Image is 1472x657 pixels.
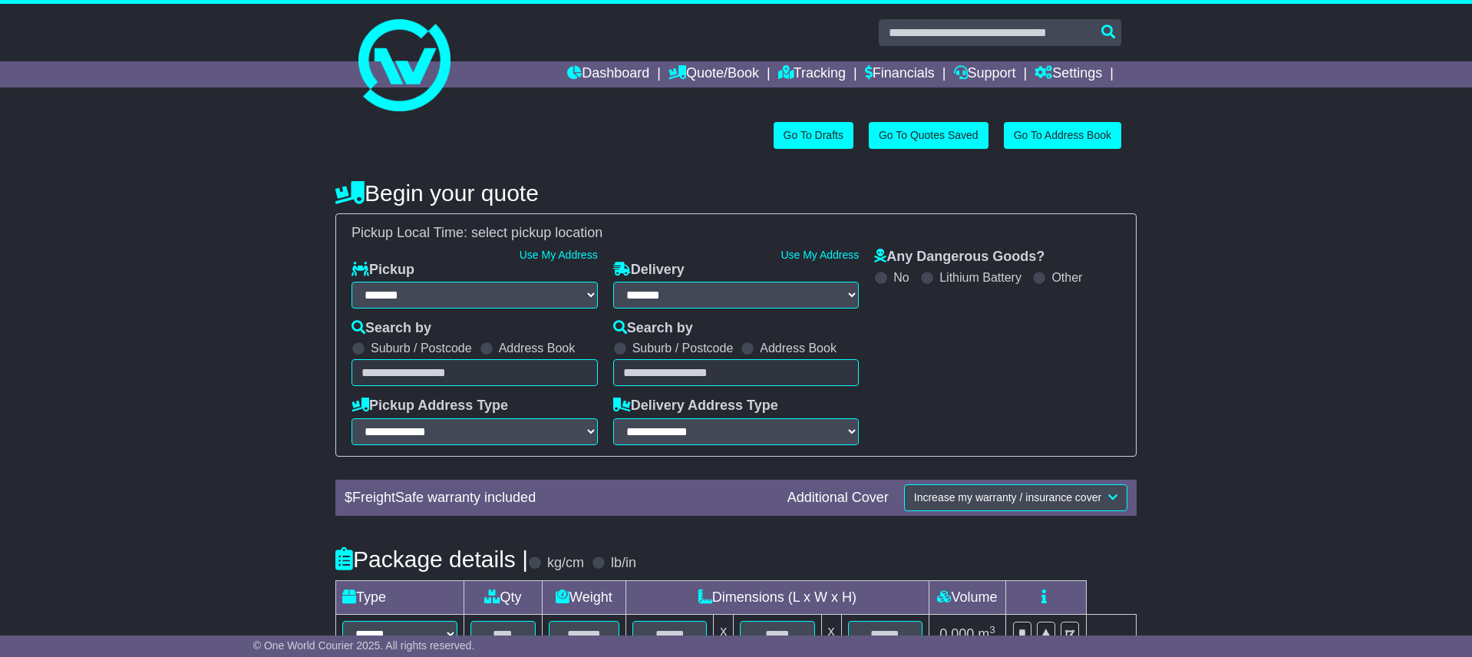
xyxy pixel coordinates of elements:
label: Delivery Address Type [613,398,778,414]
a: Financials [865,61,935,87]
a: Dashboard [567,61,649,87]
td: x [821,614,841,654]
a: Use My Address [520,249,598,261]
label: Pickup Address Type [351,398,508,414]
a: Support [954,61,1016,87]
sup: 3 [989,624,995,636]
div: Additional Cover [780,490,896,507]
span: Increase my warranty / insurance cover [914,491,1101,503]
a: Tracking [778,61,846,87]
label: kg/cm [547,555,584,572]
label: Other [1051,270,1082,285]
td: Weight [542,580,625,614]
label: Address Book [760,341,837,355]
label: Search by [613,320,693,337]
a: Quote/Book [668,61,759,87]
h4: Package details | [335,546,528,572]
div: Pickup Local Time: [344,225,1128,242]
div: $ FreightSafe warranty included [337,490,780,507]
label: Suburb / Postcode [371,341,472,355]
button: Increase my warranty / insurance cover [904,484,1127,511]
label: lb/in [611,555,636,572]
a: Go To Quotes Saved [869,122,988,149]
label: Any Dangerous Goods? [874,249,1045,266]
span: © One World Courier 2025. All rights reserved. [253,639,475,652]
a: Use My Address [781,249,859,261]
td: Volume [929,580,1005,614]
label: Lithium Battery [939,270,1021,285]
label: No [893,270,909,285]
a: Settings [1035,61,1102,87]
span: 0.000 [939,626,974,642]
span: select pickup location [471,225,602,240]
label: Pickup [351,262,414,279]
td: Dimensions (L x W x H) [625,580,929,614]
label: Delivery [613,262,685,279]
label: Search by [351,320,431,337]
label: Suburb / Postcode [632,341,734,355]
label: Address Book [499,341,576,355]
a: Go To Drafts [774,122,853,149]
span: m [978,626,995,642]
a: Go To Address Book [1004,122,1121,149]
td: Type [336,580,464,614]
td: x [714,614,734,654]
td: Qty [464,580,543,614]
h4: Begin your quote [335,180,1137,206]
